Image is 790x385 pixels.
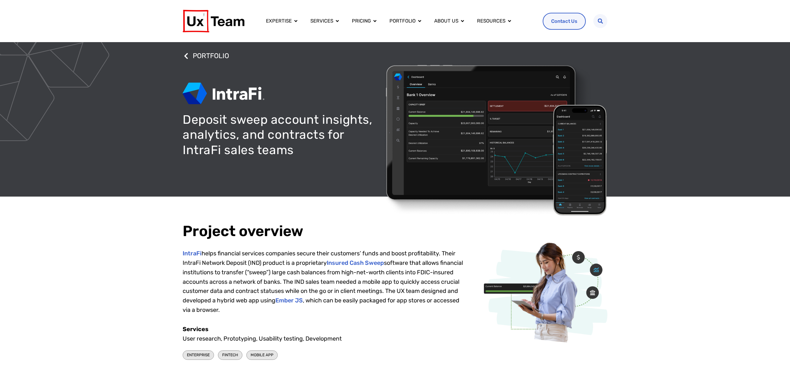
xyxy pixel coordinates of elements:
[266,17,292,25] a: Expertise
[183,250,202,257] a: IntraFi
[275,297,303,304] a: Ember JS
[310,17,333,25] a: Services
[183,348,214,362] a: ENTERPRISE
[218,348,242,362] a: FINTECH
[389,17,416,25] a: Portfolio
[183,249,463,315] p: helps financial services companies secure their customers’ funds and boost profitability. Their I...
[551,17,577,25] span: Contact Us
[183,112,378,158] h1: Deposit sweep account insights, analytics, and contracts for IntraFi sales teams
[543,13,586,30] a: Contact Us
[261,13,538,29] nav: Menu
[251,352,273,358] span: MOBILE APP
[183,10,244,32] img: UX Team Logo
[187,352,210,358] span: ENTERPRISE
[183,83,265,104] img: intraFi logo
[327,259,384,266] a: Insured Cash Sweep
[434,17,458,25] a: About us
[183,325,463,344] p: User research, Prototyping, Usability testing, Development
[477,17,505,25] a: Resources
[183,223,463,240] h2: Project overview
[261,13,538,29] div: Menu Toggle
[246,348,278,362] a: MOBILE APP
[222,352,238,358] span: FINTECH
[593,14,607,28] div: Search
[183,326,208,333] strong: Services
[191,50,229,61] span: PORTFOLIO
[757,354,790,385] iframe: Chat Widget
[352,17,371,25] a: Pricing
[183,49,607,63] a: PORTFOLIO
